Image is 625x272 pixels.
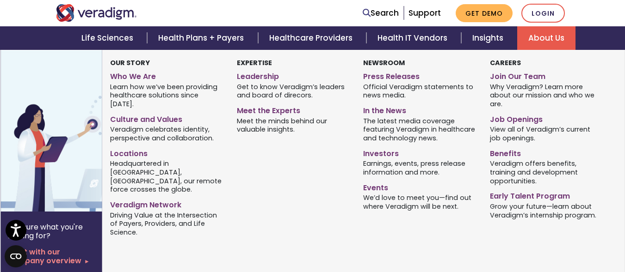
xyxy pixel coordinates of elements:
[237,82,349,100] span: Get to know Veradigm’s leaders and board of direcors.
[5,245,27,267] button: Open CMP widget
[110,111,223,125] a: Culture and Values
[490,68,602,82] a: Join Our Team
[363,68,476,82] a: Press Releases
[110,68,223,82] a: Who We Are
[456,4,513,22] a: Get Demo
[237,103,349,116] a: Meet the Experts
[363,58,405,67] strong: Newsroom
[363,180,476,193] a: Events
[110,58,150,67] strong: Our Story
[110,159,223,194] span: Headquartered in [GEOGRAPHIC_DATA], [GEOGRAPHIC_DATA], our remote force crosses the globe.
[8,223,95,240] p: Not sure what you're looking for?
[517,26,575,50] a: About Us
[363,82,476,100] span: Official Veradigm statements to news media.
[521,4,565,23] a: Login
[70,26,147,50] a: Life Sciences
[490,111,602,125] a: Job Openings
[56,4,137,22] img: Veradigm logo
[237,58,272,67] strong: Expertise
[258,26,366,50] a: Healthcare Providers
[363,145,476,159] a: Investors
[408,7,441,18] a: Support
[490,82,602,109] span: Why Veradigm? Learn more about our mission and who we are.
[363,159,476,177] span: Earnings, events, press release information and more.
[363,116,476,143] span: The latest media coverage featuring Veradigm in healthcare and technology news.
[110,82,223,109] span: Learn how we’ve been providing healthcare solutions since [DATE].
[8,248,95,265] a: Start with our company overview
[110,125,223,143] span: Veradigm celebrates identity, perspective and collaboration.
[363,7,399,19] a: Search
[237,68,349,82] a: Leadership
[363,193,476,211] span: We’d love to meet you—find out where Veradigm will be next.
[147,26,258,50] a: Health Plans + Payers
[490,159,602,186] span: Veradigm offers benefits, training and development opportunities.
[366,26,461,50] a: Health IT Vendors
[110,210,223,237] span: Driving Value at the Intersection of Payers, Providers, and Life Science.
[0,50,149,212] img: Vector image of Veradigm’s Story
[110,145,223,159] a: Locations
[110,197,223,210] a: Veradigm Network
[461,26,517,50] a: Insights
[490,58,521,67] strong: Careers
[490,125,602,143] span: View all of Veradigm’s current job openings.
[490,188,602,201] a: Early Talent Program
[237,116,349,134] span: Meet the minds behind our valuable insights.
[363,103,476,116] a: In the News
[490,145,602,159] a: Benefits
[490,201,602,219] span: Grow your future—learn about Veradigm’s internship program.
